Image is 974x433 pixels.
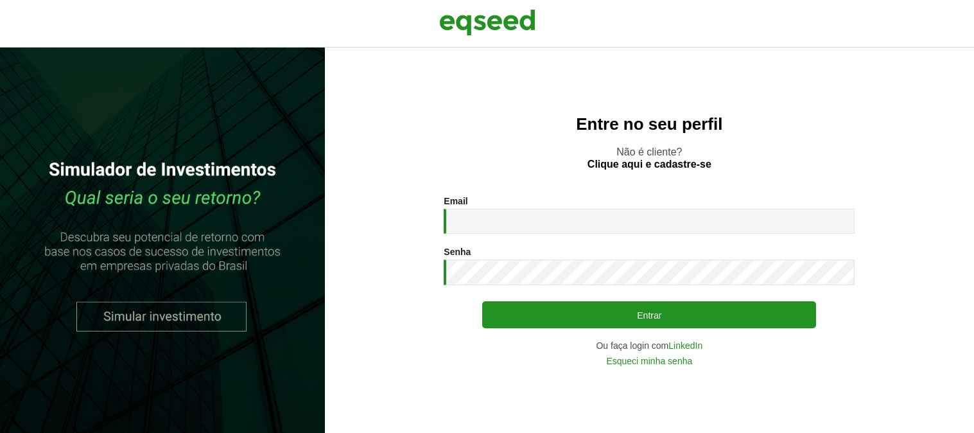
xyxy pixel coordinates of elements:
[351,146,948,170] p: Não é cliente?
[606,357,692,366] a: Esqueci minha senha
[444,341,855,350] div: Ou faça login com
[668,341,702,350] a: LinkedIn
[439,6,535,39] img: EqSeed Logo
[444,247,471,256] label: Senha
[482,301,816,328] button: Entrar
[444,197,467,206] label: Email
[587,159,711,170] a: Clique aqui e cadastre-se
[351,115,948,134] h2: Entre no seu perfil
